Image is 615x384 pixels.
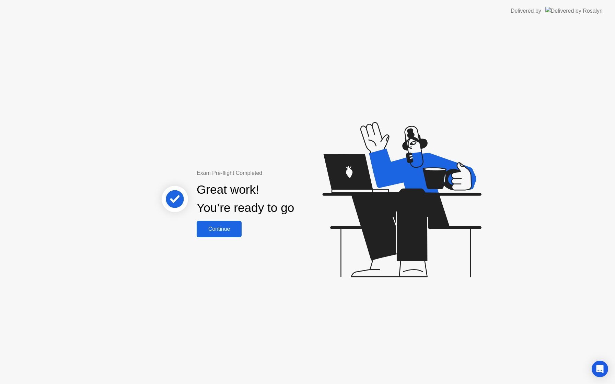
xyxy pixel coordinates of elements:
div: Exam Pre-flight Completed [197,169,338,177]
button: Continue [197,221,242,237]
div: Delivered by [511,7,541,15]
div: Great work! You’re ready to go [197,181,294,217]
img: Delivered by Rosalyn [545,7,603,15]
div: Continue [199,226,240,232]
div: Open Intercom Messenger [592,361,608,377]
